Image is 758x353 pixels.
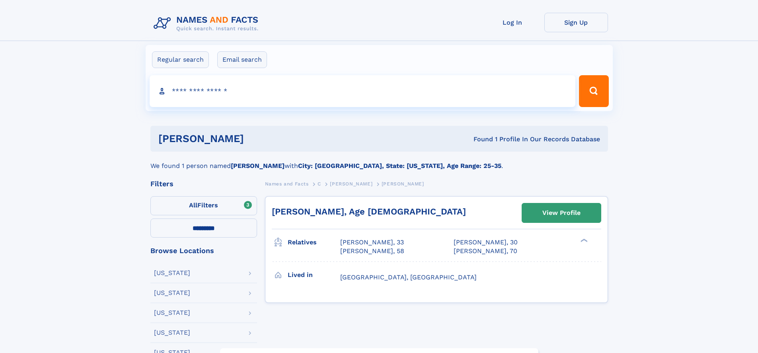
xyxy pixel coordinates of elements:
a: Log In [481,13,544,32]
div: Filters [150,180,257,187]
div: Found 1 Profile In Our Records Database [359,135,600,144]
b: [PERSON_NAME] [231,162,284,170]
label: Filters [150,196,257,215]
a: [PERSON_NAME], 70 [454,247,517,255]
h3: Lived in [288,268,340,282]
h1: [PERSON_NAME] [158,134,359,144]
button: Search Button [579,75,608,107]
a: [PERSON_NAME], Age [DEMOGRAPHIC_DATA] [272,207,466,216]
a: Sign Up [544,13,608,32]
label: Regular search [152,51,209,68]
a: View Profile [522,203,601,222]
h3: Relatives [288,236,340,249]
img: Logo Names and Facts [150,13,265,34]
span: [GEOGRAPHIC_DATA], [GEOGRAPHIC_DATA] [340,273,477,281]
div: [US_STATE] [154,310,190,316]
a: C [318,179,321,189]
a: [PERSON_NAME] [330,179,372,189]
div: ❯ [579,238,588,243]
span: [PERSON_NAME] [382,181,424,187]
span: All [189,201,197,209]
div: Browse Locations [150,247,257,254]
label: Email search [217,51,267,68]
div: [US_STATE] [154,330,190,336]
div: [US_STATE] [154,290,190,296]
b: City: [GEOGRAPHIC_DATA], State: [US_STATE], Age Range: 25-35 [298,162,501,170]
input: search input [150,75,576,107]
div: View Profile [542,204,581,222]
a: [PERSON_NAME], 33 [340,238,404,247]
div: [US_STATE] [154,270,190,276]
span: [PERSON_NAME] [330,181,372,187]
div: We found 1 person named with . [150,152,608,171]
span: C [318,181,321,187]
a: [PERSON_NAME], 58 [340,247,404,255]
a: [PERSON_NAME], 30 [454,238,518,247]
a: Names and Facts [265,179,309,189]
